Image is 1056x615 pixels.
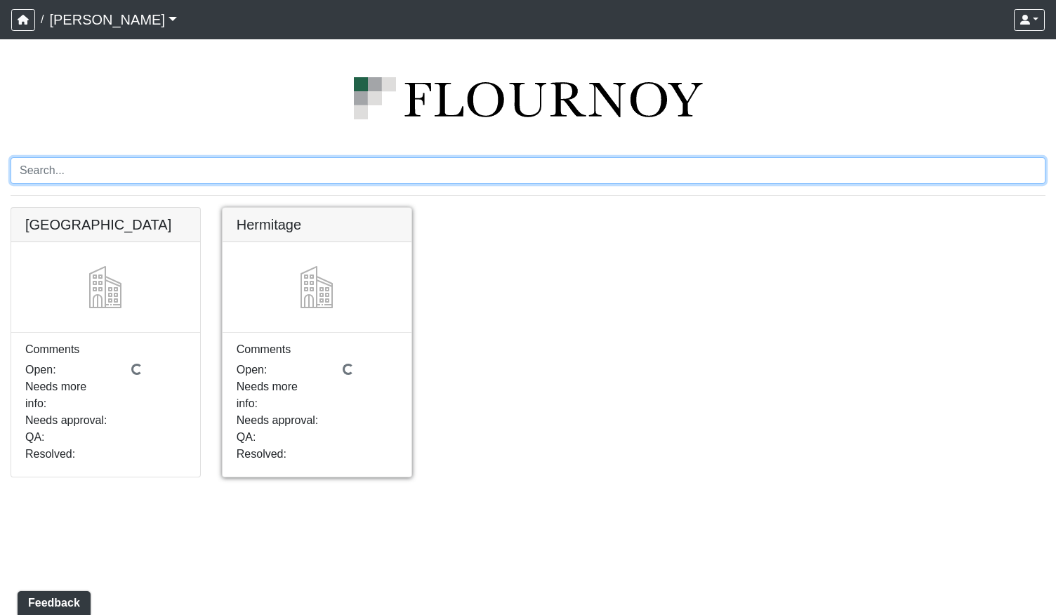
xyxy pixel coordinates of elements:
iframe: Ybug feedback widget [11,587,93,615]
a: [PERSON_NAME] [49,6,177,34]
img: logo [11,77,1045,119]
input: Search [11,157,1045,184]
span: / [35,6,49,34]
